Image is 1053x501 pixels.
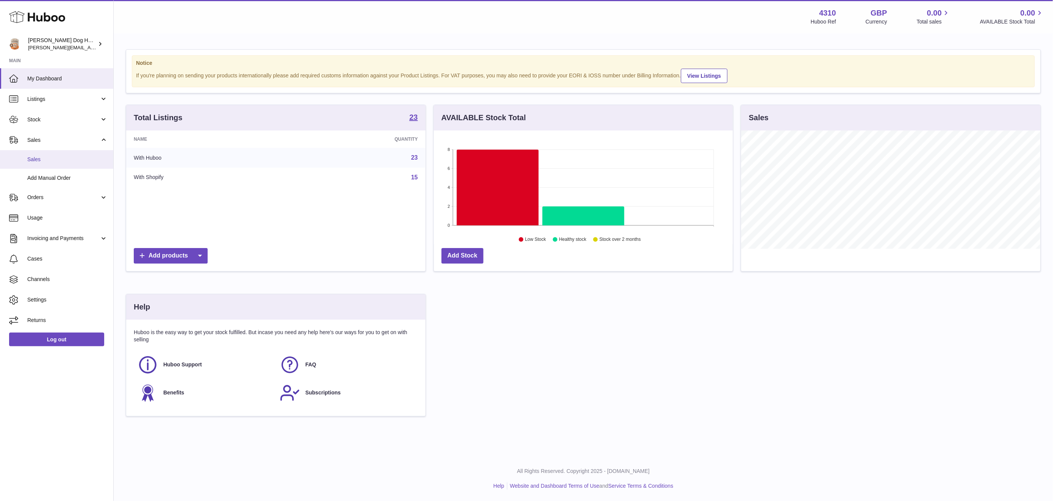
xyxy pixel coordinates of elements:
a: Benefits [138,383,272,403]
a: 23 [409,113,418,123]
h3: AVAILABLE Stock Total [441,113,526,123]
a: 15 [411,174,418,181]
span: 0.00 [927,8,942,18]
a: View Listings [681,69,728,83]
h3: Sales [749,113,768,123]
td: With Huboo [126,148,288,168]
strong: Notice [136,60,1031,67]
span: Cases [27,255,108,262]
div: If you're planning on sending your products internationally please add required customs informati... [136,68,1031,83]
text: 8 [447,147,450,152]
text: Low Stock [525,237,546,242]
strong: 23 [409,113,418,121]
span: Total sales [917,18,950,25]
span: Invoicing and Payments [27,235,100,242]
text: Stock over 2 months [599,237,641,242]
a: Website and Dashboard Terms of Use [510,483,599,489]
text: 4 [447,185,450,190]
a: Help [493,483,504,489]
a: Add Stock [441,248,483,264]
li: and [507,482,673,490]
strong: GBP [871,8,887,18]
a: 0.00 AVAILABLE Stock Total [980,8,1044,25]
th: Quantity [288,130,426,148]
text: Healthy stock [559,237,587,242]
span: Usage [27,214,108,221]
strong: 4310 [819,8,836,18]
a: Service Terms & Conditions [608,483,673,489]
p: All Rights Reserved. Copyright 2025 - [DOMAIN_NAME] [120,468,1047,475]
text: 2 [447,204,450,209]
text: 0 [447,223,450,228]
span: My Dashboard [27,75,108,82]
span: Settings [27,296,108,303]
span: Sales [27,156,108,163]
a: FAQ [280,355,414,375]
span: Subscriptions [305,389,341,396]
div: Currency [866,18,887,25]
th: Name [126,130,288,148]
a: 0.00 Total sales [917,8,950,25]
td: With Shopify [126,168,288,187]
h3: Help [134,302,150,312]
div: Huboo Ref [811,18,836,25]
span: FAQ [305,361,316,368]
span: Orders [27,194,100,201]
div: [PERSON_NAME] Dog House [28,37,96,51]
a: 23 [411,154,418,161]
span: Listings [27,96,100,103]
span: 0.00 [1020,8,1035,18]
a: Huboo Support [138,355,272,375]
span: Sales [27,137,100,144]
img: toby@hackneydoghouse.com [9,38,20,50]
span: [PERSON_NAME][EMAIL_ADDRESS][DOMAIN_NAME] [28,44,152,50]
span: Add Manual Order [27,174,108,182]
text: 6 [447,166,450,171]
span: Channels [27,276,108,283]
span: Stock [27,116,100,123]
h3: Total Listings [134,113,183,123]
span: AVAILABLE Stock Total [980,18,1044,25]
p: Huboo is the easy way to get your stock fulfilled. But incase you need any help here's our ways f... [134,329,418,343]
a: Subscriptions [280,383,414,403]
a: Log out [9,333,104,346]
a: Add products [134,248,208,264]
span: Benefits [163,389,184,396]
span: Returns [27,317,108,324]
span: Huboo Support [163,361,202,368]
